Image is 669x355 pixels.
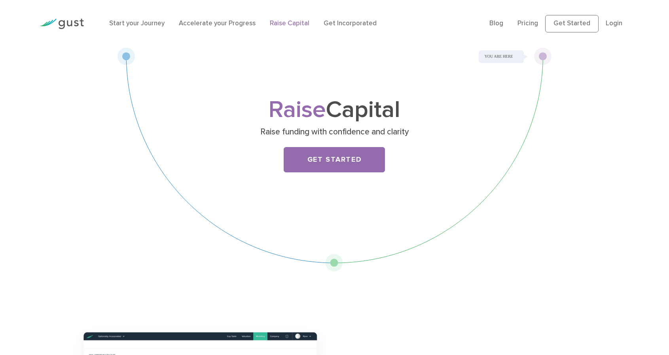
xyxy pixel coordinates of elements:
[284,147,385,172] a: Get Started
[517,19,538,27] a: Pricing
[181,127,488,138] p: Raise funding with confidence and clarity
[269,96,326,124] span: Raise
[40,19,84,29] img: Gust Logo
[489,19,503,27] a: Blog
[324,19,377,27] a: Get Incorporated
[109,19,165,27] a: Start your Journey
[606,19,622,27] a: Login
[179,19,256,27] a: Accelerate your Progress
[178,99,491,121] h1: Capital
[270,19,309,27] a: Raise Capital
[545,15,599,32] a: Get Started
